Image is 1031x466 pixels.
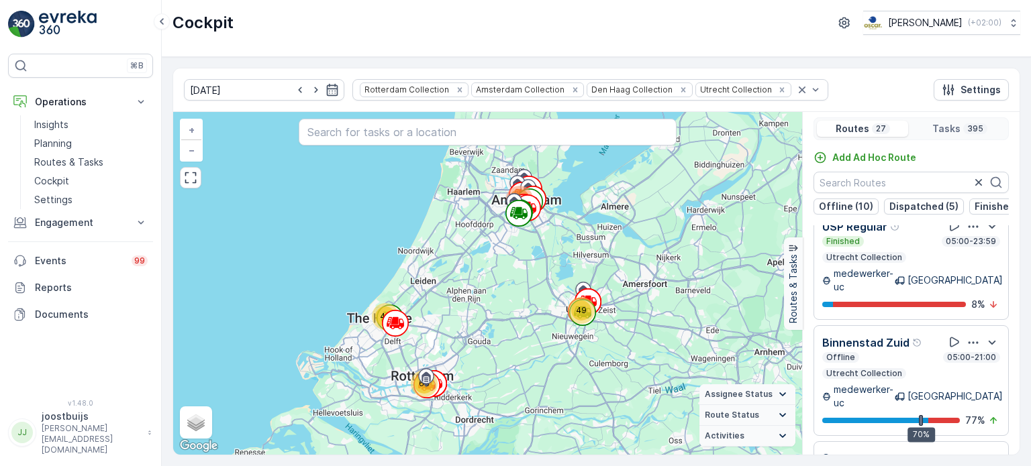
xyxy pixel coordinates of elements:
summary: Activities [699,426,795,447]
button: Offline (10) [814,198,879,215]
p: [GEOGRAPHIC_DATA] [907,274,1003,287]
div: 243 [506,186,533,213]
p: ( +02:00 ) [968,17,1001,28]
a: Open this area in Google Maps (opens a new window) [177,437,221,455]
button: Engagement [8,209,153,236]
a: Layers [181,408,211,437]
p: Insights [34,118,68,131]
p: 05:00-21:00 [946,352,997,363]
a: Routes & Tasks [29,153,153,172]
p: Utrecht Collection [825,252,903,263]
div: 40 [372,303,399,330]
p: Routes [836,122,869,135]
a: Insights [29,115,153,134]
p: Binnenstad Zuid [822,335,910,351]
p: Planning [34,137,72,150]
button: JJjoostbuijs[PERSON_NAME][EMAIL_ADDRESS][DOMAIN_NAME] [8,410,153,455]
span: Activities [705,430,744,441]
p: Offline (10) [819,200,873,213]
div: 70% [907,427,935,442]
span: v 1.48.0 [8,399,153,407]
p: joostbuijs [42,410,141,423]
div: Remove Rotterdam Collection [452,84,467,95]
a: Events99 [8,247,153,274]
p: Tasks [932,122,961,135]
p: [PERSON_NAME] [888,16,963,30]
p: Engagement [35,216,126,229]
p: [GEOGRAPHIC_DATA] [907,390,1003,403]
div: 63 [411,370,438,397]
p: USP Regular [822,219,887,235]
a: Planning [29,134,153,153]
img: logo_light-DOdMpM7g.png [39,11,97,38]
p: Settings [961,83,1001,97]
p: Documents [35,308,148,321]
div: Utrecht Collection [696,83,774,96]
p: [PERSON_NAME][EMAIL_ADDRESS][DOMAIN_NAME] [42,423,141,455]
p: Reports [35,281,148,294]
p: medewerker-uc [834,267,895,294]
img: logo [8,11,35,38]
button: Dispatched (5) [884,198,964,215]
a: Settings [29,190,153,209]
span: + [189,124,195,135]
div: Amsterdam Collection [472,83,567,96]
img: Google [177,437,221,455]
div: Rotterdam Collection [360,83,451,96]
a: Documents [8,301,153,328]
span: Route Status [705,410,759,420]
span: Assignee Status [705,389,773,400]
a: Add Ad Hoc Route [814,151,916,164]
a: Cockpit [29,172,153,190]
input: Search for tasks or a location [299,119,676,145]
span: − [189,144,195,156]
p: Utrecht Collection [825,368,903,379]
input: dd/mm/yyyy [184,79,344,101]
button: Operations [8,89,153,115]
div: Help Tooltip Icon [912,337,923,348]
p: 395 [966,123,985,134]
p: 8 % [971,298,985,311]
p: Operations [35,95,126,109]
p: Cockpit [34,174,69,188]
span: 40 [380,311,391,321]
p: Offline [825,352,856,363]
p: 27 [875,123,887,134]
p: 05:00-23:59 [944,236,997,247]
p: Finished [825,236,861,247]
div: JJ [11,422,33,443]
a: Zoom Out [181,140,201,160]
div: Den Haag Collection [587,83,675,96]
p: medewerker-uc [834,383,895,410]
div: Help Tooltip Icon [890,221,901,232]
p: Routes & Tasks [34,156,103,169]
p: Routes & Tasks [787,254,800,323]
p: Add Ad Hoc Route [832,151,916,164]
p: 99 [134,255,145,266]
summary: Assignee Status [699,384,795,405]
p: ⌘B [130,60,144,71]
p: 77 % [965,414,985,427]
p: Cockpit [173,12,234,34]
p: Settings [34,193,72,207]
button: Settings [934,79,1009,101]
div: Remove Den Haag Collection [676,84,691,95]
p: Events [35,254,124,268]
div: Remove Amsterdam Collection [568,84,583,95]
span: 49 [576,305,587,315]
div: Remove Utrecht Collection [775,84,789,95]
a: Zoom In [181,120,201,140]
p: Dispatched (5) [889,200,959,213]
img: basis-logo_rgb2x.png [863,15,883,30]
input: Search Routes [814,172,1009,193]
div: 49 [568,297,595,324]
summary: Route Status [699,405,795,426]
a: Reports [8,274,153,301]
button: [PERSON_NAME](+02:00) [863,11,1020,35]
